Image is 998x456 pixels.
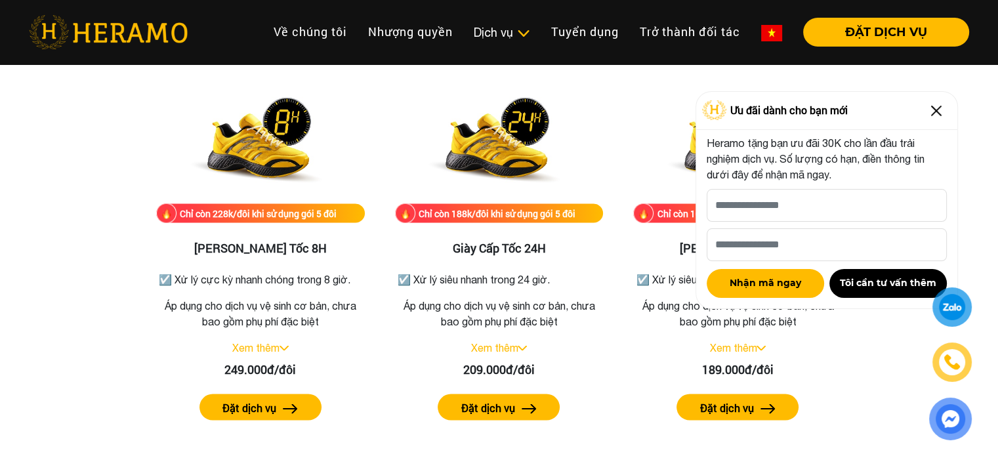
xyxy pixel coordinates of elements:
img: Giày Cấp Tốc 24H [413,72,584,203]
a: Tuyển dụng [541,18,629,46]
img: arrow_down.svg [280,345,289,350]
button: ĐẶT DỊCH VỤ [803,18,969,47]
a: Xem thêm [470,341,518,353]
button: Đặt dịch vụ [438,394,560,420]
img: arrow [522,404,537,413]
a: Về chúng tôi [263,18,358,46]
button: Nhận mã ngay [707,269,824,298]
img: fire.png [395,203,415,223]
a: phone-icon [934,344,970,380]
div: Chỉ còn 228k/đôi khi sử dụng gói 5 đôi [180,206,337,220]
img: heramo-logo.png [29,15,188,49]
a: Xem thêm [232,341,280,353]
p: Áp dụng cho dịch vụ vệ sinh cơ bản, chưa bao gồm phụ phí đặc biệt [156,297,365,329]
div: Dịch vụ [474,24,530,41]
a: ĐẶT DỊCH VỤ [793,26,969,38]
button: Đặt dịch vụ [199,394,322,420]
p: ☑️ Xử lý cực kỳ nhanh chóng trong 8 giờ. [159,271,362,287]
span: Ưu đãi dành cho bạn mới [730,102,848,118]
p: ☑️ Xử lý siêu nhanh trong 24 giờ. [398,271,601,287]
p: Áp dụng cho dịch vụ vệ sinh cơ bản, chưa bao gồm phụ phí đặc biệt [633,297,842,329]
p: ☑️ Xử lý siêu nhanh trong 48 giờ. [636,271,839,287]
img: vn-flag.png [761,25,782,41]
h3: Giày Cấp Tốc 24H [395,241,604,255]
div: 209.000đ/đôi [395,360,604,378]
img: arrow_down.svg [757,345,766,350]
img: arrow_down.svg [518,345,527,350]
a: Đặt dịch vụ arrow [633,394,842,420]
button: Đặt dịch vụ [676,394,799,420]
a: Đặt dịch vụ arrow [395,394,604,420]
div: Chỉ còn 188k/đôi khi sử dụng gói 5 đôi [419,206,575,220]
div: 249.000đ/đôi [156,360,365,378]
p: Áp dụng cho dịch vụ vệ sinh cơ bản, chưa bao gồm phụ phí đặc biệt [395,297,604,329]
label: Đặt dịch vụ [461,400,515,415]
img: fire.png [156,203,177,223]
h3: [PERSON_NAME] 48H [633,241,842,255]
img: fire.png [633,203,654,223]
label: Đặt dịch vụ [222,400,276,415]
div: Chỉ còn 168k/đôi khi sử dụng gói 5 đôi [657,206,814,220]
label: Đặt dịch vụ [700,400,754,415]
img: Close [926,100,947,121]
img: phone-icon [945,355,960,369]
a: Xem thêm [709,341,757,353]
img: arrow [760,404,776,413]
div: 189.000đ/đôi [633,360,842,378]
a: Trở thành đối tác [629,18,751,46]
img: Logo [702,100,727,120]
a: Nhượng quyền [358,18,463,46]
img: Giày Siêu Tốc 8H [175,72,346,203]
img: subToggleIcon [516,27,530,40]
a: Đặt dịch vụ arrow [156,394,365,420]
button: Tôi cần tư vấn thêm [829,269,947,298]
h3: [PERSON_NAME] Tốc 8H [156,241,365,255]
img: Giày Nhanh 48H [652,72,823,203]
img: arrow [283,404,298,413]
p: Heramo tặng bạn ưu đãi 30K cho lần đầu trải nghiệm dịch vụ. Số lượng có hạn, điền thông tin dưới ... [707,135,947,182]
